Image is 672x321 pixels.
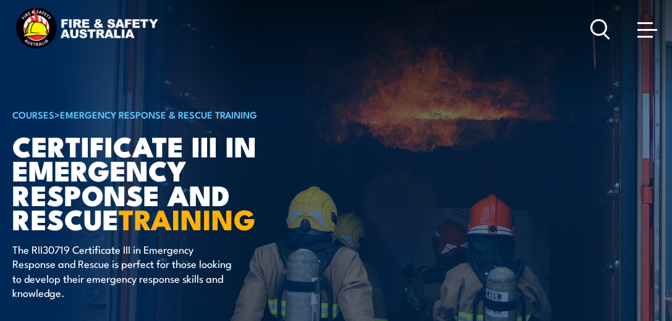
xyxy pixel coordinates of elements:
[12,242,238,300] p: The RII30719 Certificate III in Emergency Response and Rescue is perfect for those looking to dev...
[60,107,257,121] a: Emergency Response & Rescue Training
[12,133,318,230] h1: Certificate III in Emergency Response and Rescue
[12,107,54,121] a: COURSES
[12,107,318,122] h6: >
[119,197,256,240] strong: TRAINING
